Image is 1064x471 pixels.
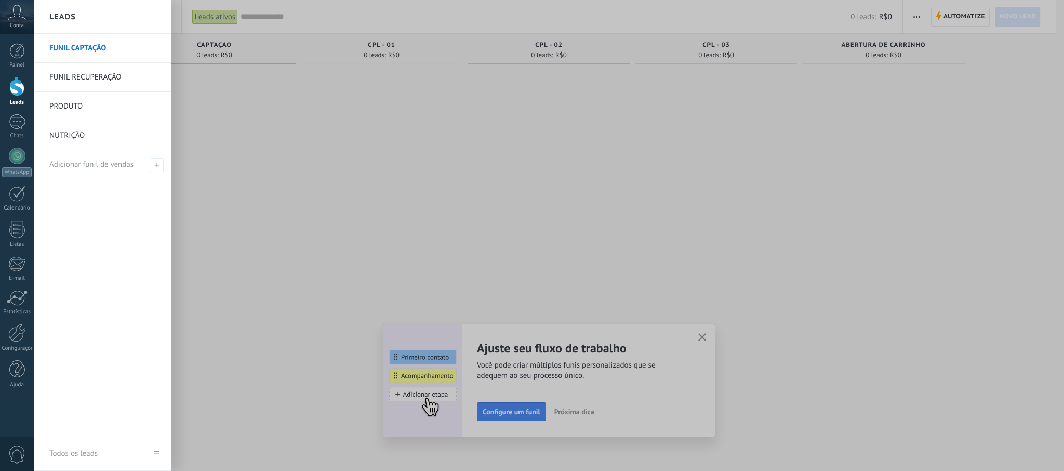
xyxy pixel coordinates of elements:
div: WhatsApp [2,167,32,177]
div: Painel [2,62,32,69]
a: FUNIL CAPTAÇÃO [49,34,161,63]
div: Ajuda [2,382,32,388]
div: Todos os leads [49,439,98,468]
div: Estatísticas [2,309,32,316]
span: Adicionar funil de vendas [49,160,134,169]
a: NUTRIÇÃO [49,121,161,150]
div: Calendário [2,205,32,212]
a: FUNIL RECUPERAÇÃO [49,63,161,92]
div: Chats [2,133,32,139]
div: Listas [2,241,32,248]
div: Configurações [2,345,32,352]
div: E-mail [2,275,32,282]
div: Leads [2,99,32,106]
h2: Leads [49,1,76,33]
a: Todos os leads [34,437,171,471]
span: Conta [10,22,24,29]
a: PRODUTO [49,92,161,121]
span: Adicionar funil de vendas [150,158,164,172]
